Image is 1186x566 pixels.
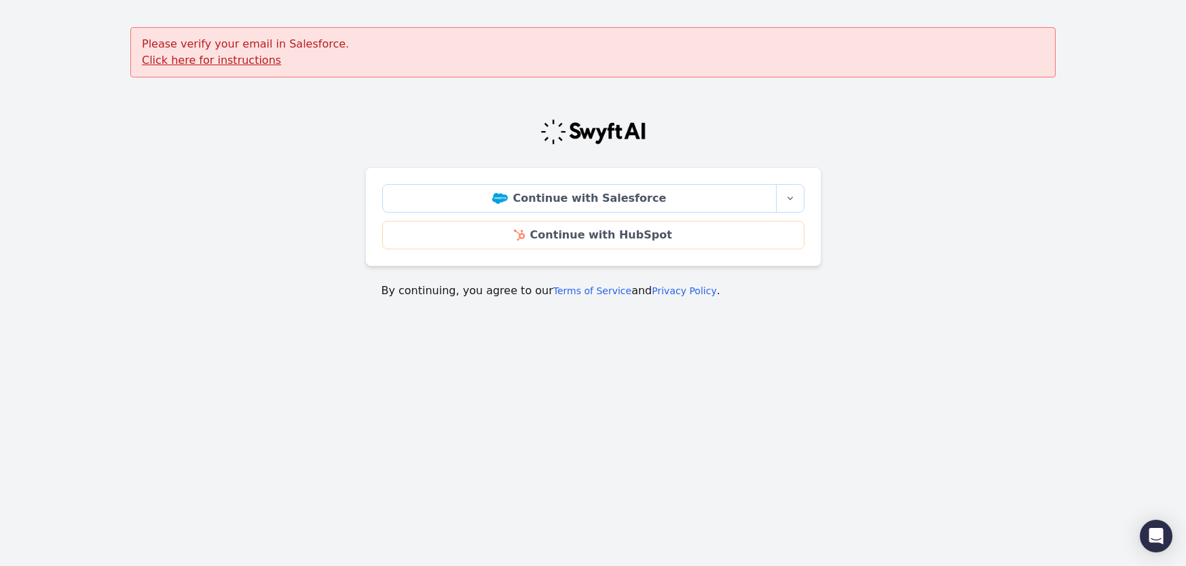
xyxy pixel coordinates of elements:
[382,184,777,213] a: Continue with Salesforce
[1140,520,1172,552] div: Open Intercom Messenger
[514,230,524,241] img: HubSpot
[540,118,647,145] img: Swyft Logo
[382,283,805,299] p: By continuing, you agree to our and .
[652,285,716,296] a: Privacy Policy
[492,193,508,204] img: Salesforce
[382,221,804,249] a: Continue with HubSpot
[553,285,631,296] a: Terms of Service
[142,54,281,67] a: Click here for instructions
[130,27,1056,77] div: Please verify your email in Salesforce.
